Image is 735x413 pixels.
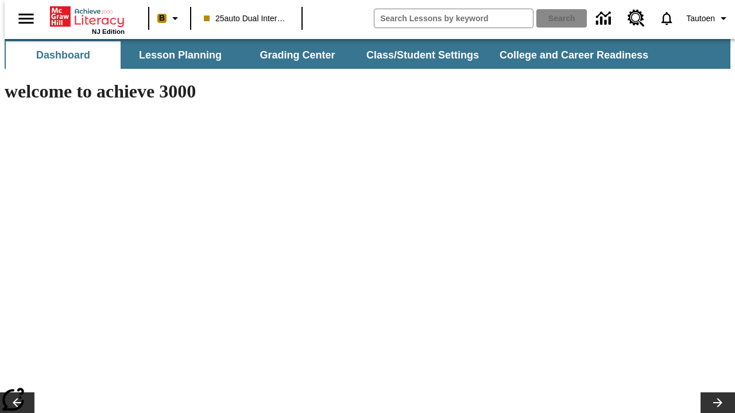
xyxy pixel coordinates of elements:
button: Profile/Settings [682,8,735,29]
button: Boost Class color is peach. Change class color [153,8,187,29]
a: Resource Center, Will open in new tab [621,3,652,34]
button: Open side menu [9,2,43,36]
button: College and Career Readiness [490,41,657,69]
a: Notifications [652,3,682,33]
div: SubNavbar [5,39,730,69]
button: Dashboard [6,41,121,69]
span: B [159,11,165,25]
span: Tautoen [686,13,715,25]
button: Grading Center [240,41,355,69]
a: Data Center [589,3,621,34]
button: Lesson carousel, Next [701,392,735,413]
div: SubNavbar [5,41,659,69]
span: NJ Edition [92,28,125,35]
input: search field [374,9,533,28]
button: Class/Student Settings [357,41,488,69]
button: Lesson Planning [123,41,238,69]
a: Home [50,5,125,28]
span: 25auto Dual International [204,13,289,25]
div: Home [50,4,125,35]
h1: welcome to achieve 3000 [5,81,501,102]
